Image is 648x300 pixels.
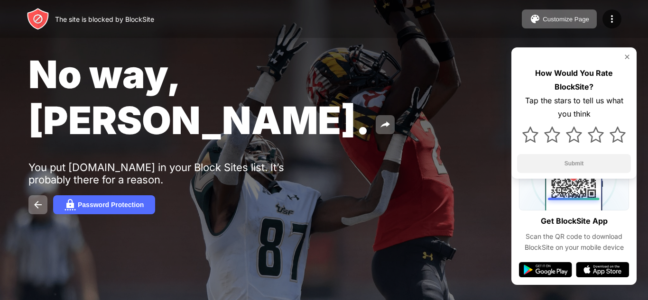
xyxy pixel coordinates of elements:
[544,127,560,143] img: star.svg
[588,127,604,143] img: star.svg
[27,8,49,30] img: header-logo.svg
[610,127,626,143] img: star.svg
[522,9,597,28] button: Customize Page
[517,154,631,173] button: Submit
[78,201,144,209] div: Password Protection
[32,199,44,210] img: back.svg
[65,199,76,210] img: password.svg
[519,262,572,277] img: google-play.svg
[606,13,618,25] img: menu-icon.svg
[623,53,631,61] img: rate-us-close.svg
[529,13,541,25] img: pallet.svg
[28,51,370,143] span: No way, [PERSON_NAME].
[380,119,391,130] img: share.svg
[53,195,155,214] button: Password Protection
[566,127,582,143] img: star.svg
[522,127,538,143] img: star.svg
[543,16,589,23] div: Customize Page
[517,66,631,94] div: How Would You Rate BlockSite?
[55,15,154,23] div: The site is blocked by BlockSite
[28,161,322,186] div: You put [DOMAIN_NAME] in your Block Sites list. It’s probably there for a reason.
[517,94,631,121] div: Tap the stars to tell us what you think
[576,262,629,277] img: app-store.svg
